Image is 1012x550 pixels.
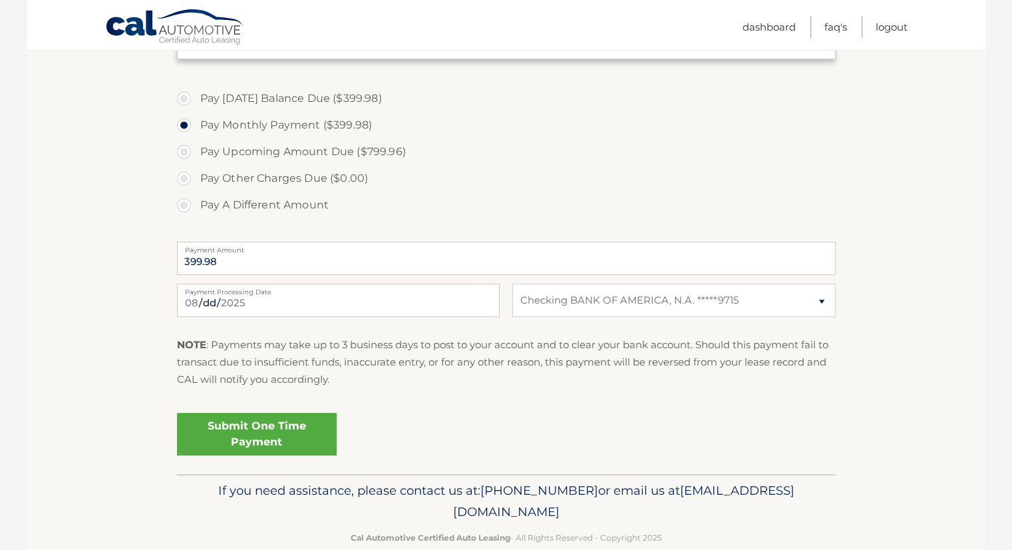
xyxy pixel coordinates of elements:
[177,85,836,112] label: Pay [DATE] Balance Due ($399.98)
[453,483,794,519] span: [EMAIL_ADDRESS][DOMAIN_NAME]
[480,483,598,498] span: [PHONE_NUMBER]
[743,16,796,38] a: Dashboard
[186,531,827,545] p: - All Rights Reserved - Copyright 2025
[177,112,836,138] label: Pay Monthly Payment ($399.98)
[177,413,337,455] a: Submit One Time Payment
[876,16,908,38] a: Logout
[177,242,836,275] input: Payment Amount
[824,16,847,38] a: FAQ's
[177,165,836,192] label: Pay Other Charges Due ($0.00)
[177,338,206,351] strong: NOTE
[177,284,500,294] label: Payment Processing Date
[105,9,245,47] a: Cal Automotive
[351,533,510,543] strong: Cal Automotive Certified Auto Leasing
[177,336,836,389] p: : Payments may take up to 3 business days to post to your account and to clear your bank account....
[177,138,836,165] label: Pay Upcoming Amount Due ($799.96)
[177,242,836,252] label: Payment Amount
[177,284,500,317] input: Payment Date
[177,192,836,218] label: Pay A Different Amount
[186,480,827,523] p: If you need assistance, please contact us at: or email us at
